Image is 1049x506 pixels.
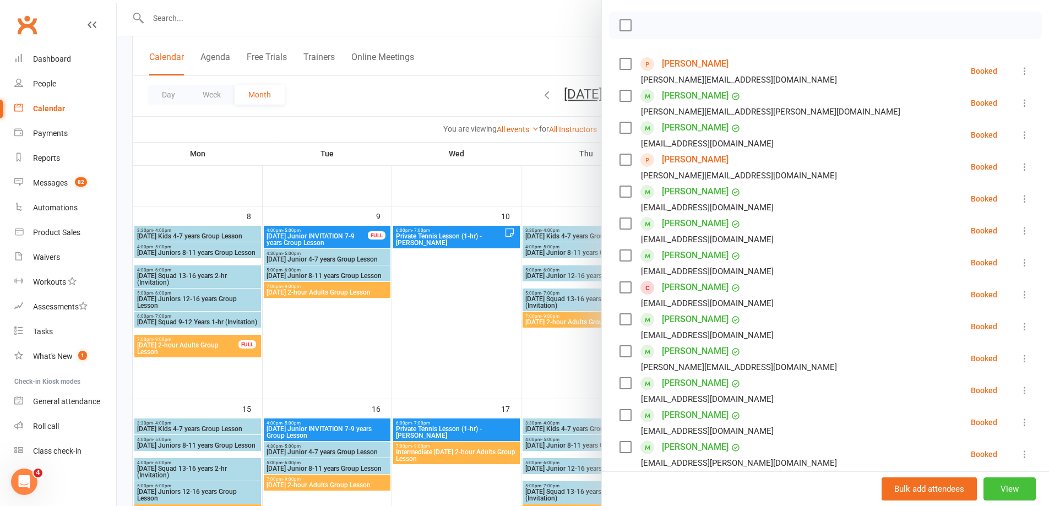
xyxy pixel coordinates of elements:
[14,439,116,464] a: Class kiosk mode
[971,291,997,298] div: Booked
[33,422,59,431] div: Roll call
[14,414,116,439] a: Roll call
[78,351,87,360] span: 1
[33,228,80,237] div: Product Sales
[641,392,774,406] div: [EMAIL_ADDRESS][DOMAIN_NAME]
[14,72,116,96] a: People
[33,397,100,406] div: General attendance
[33,327,53,336] div: Tasks
[971,67,997,75] div: Booked
[14,121,116,146] a: Payments
[641,360,837,374] div: [PERSON_NAME][EMAIL_ADDRESS][DOMAIN_NAME]
[33,278,66,286] div: Workouts
[33,79,56,88] div: People
[971,227,997,235] div: Booked
[641,168,837,183] div: [PERSON_NAME][EMAIL_ADDRESS][DOMAIN_NAME]
[11,469,37,495] iframe: Intercom live chat
[662,438,729,456] a: [PERSON_NAME]
[971,163,997,171] div: Booked
[662,374,729,392] a: [PERSON_NAME]
[662,183,729,200] a: [PERSON_NAME]
[34,469,42,477] span: 4
[971,99,997,107] div: Booked
[662,470,729,488] a: [PERSON_NAME]
[662,342,729,360] a: [PERSON_NAME]
[662,247,729,264] a: [PERSON_NAME]
[971,450,997,458] div: Booked
[14,171,116,195] a: Messages 82
[662,151,729,168] a: [PERSON_NAME]
[33,447,81,455] div: Class check-in
[971,131,997,139] div: Booked
[33,178,68,187] div: Messages
[971,323,997,330] div: Booked
[662,215,729,232] a: [PERSON_NAME]
[641,424,774,438] div: [EMAIL_ADDRESS][DOMAIN_NAME]
[13,11,41,39] a: Clubworx
[971,387,997,394] div: Booked
[14,295,116,319] a: Assessments
[14,220,116,245] a: Product Sales
[14,47,116,72] a: Dashboard
[971,355,997,362] div: Booked
[641,296,774,311] div: [EMAIL_ADDRESS][DOMAIN_NAME]
[641,264,774,279] div: [EMAIL_ADDRESS][DOMAIN_NAME]
[33,203,78,212] div: Automations
[33,302,88,311] div: Assessments
[14,319,116,344] a: Tasks
[33,129,68,138] div: Payments
[14,389,116,414] a: General attendance kiosk mode
[641,328,774,342] div: [EMAIL_ADDRESS][DOMAIN_NAME]
[14,195,116,220] a: Automations
[33,154,60,162] div: Reports
[971,418,997,426] div: Booked
[641,232,774,247] div: [EMAIL_ADDRESS][DOMAIN_NAME]
[641,105,900,119] div: [PERSON_NAME][EMAIL_ADDRESS][PERSON_NAME][DOMAIN_NAME]
[641,73,837,87] div: [PERSON_NAME][EMAIL_ADDRESS][DOMAIN_NAME]
[33,104,65,113] div: Calendar
[882,477,977,500] button: Bulk add attendees
[983,477,1036,500] button: View
[662,55,729,73] a: [PERSON_NAME]
[971,195,997,203] div: Booked
[14,245,116,270] a: Waivers
[662,119,729,137] a: [PERSON_NAME]
[641,200,774,215] div: [EMAIL_ADDRESS][DOMAIN_NAME]
[14,270,116,295] a: Workouts
[33,253,60,262] div: Waivers
[14,146,116,171] a: Reports
[33,352,73,361] div: What's New
[662,311,729,328] a: [PERSON_NAME]
[75,177,87,187] span: 82
[662,279,729,296] a: [PERSON_NAME]
[14,344,116,369] a: What's New1
[662,87,729,105] a: [PERSON_NAME]
[33,55,71,63] div: Dashboard
[662,406,729,424] a: [PERSON_NAME]
[641,456,837,470] div: [EMAIL_ADDRESS][PERSON_NAME][DOMAIN_NAME]
[971,259,997,266] div: Booked
[641,137,774,151] div: [EMAIL_ADDRESS][DOMAIN_NAME]
[14,96,116,121] a: Calendar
